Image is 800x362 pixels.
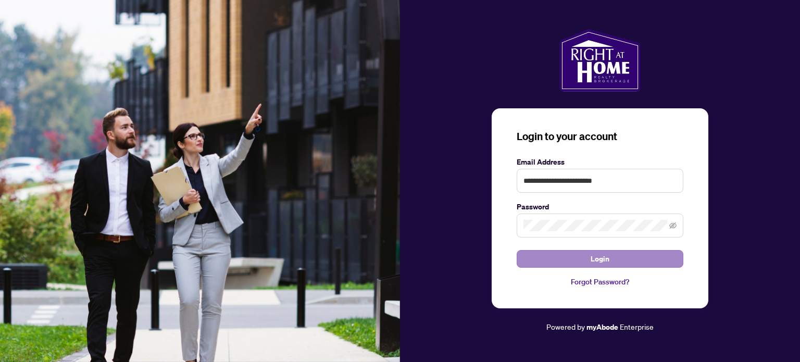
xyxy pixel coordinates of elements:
span: Enterprise [620,322,654,331]
label: Password [517,201,683,213]
img: ma-logo [559,29,640,92]
button: Login [517,250,683,268]
span: Powered by [546,322,585,331]
span: Login [591,251,609,267]
span: eye-invisible [669,222,677,229]
label: Email Address [517,156,683,168]
a: Forgot Password? [517,276,683,288]
h3: Login to your account [517,129,683,144]
a: myAbode [586,321,618,333]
